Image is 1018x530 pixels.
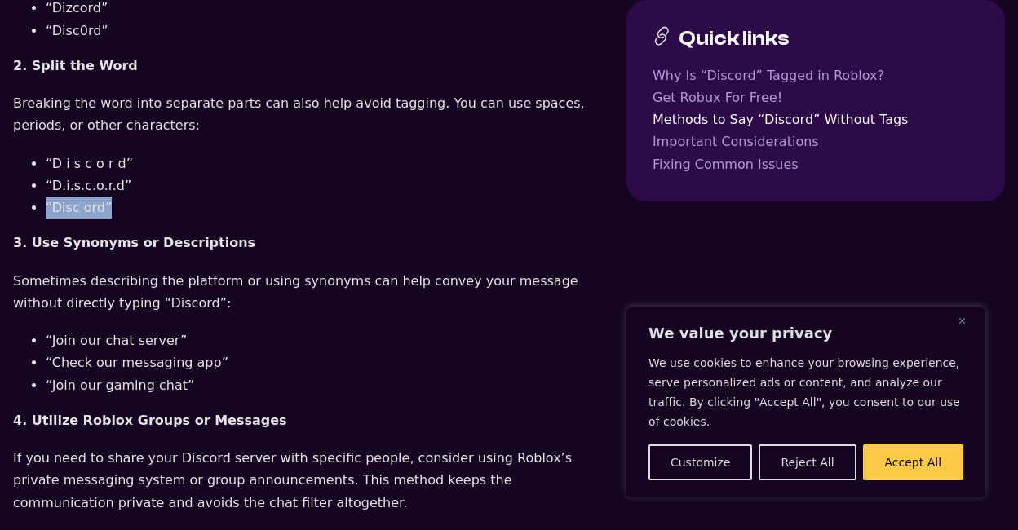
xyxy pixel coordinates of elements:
[653,153,979,175] a: Fixing Common Issues
[46,329,613,351] li: “Join our chat server”
[653,130,979,152] a: Important Considerations
[46,174,613,197] li: “D.i.s.c.o.r.d”
[653,108,979,130] a: Methods to Say “Discord” Without Tags
[653,86,979,108] a: Get Robux For Free!
[13,92,613,136] p: Breaking the word into separate parts can also help avoid tagging. You can use spaces, periods, o...
[46,374,613,396] li: “Join our gaming chat”
[13,58,138,73] strong: 2. Split the Word
[648,444,752,480] button: Customize
[46,351,613,373] li: “Check our messaging app”
[13,270,613,314] p: Sometimes describing the platform or using synonyms can help convey your message without directly...
[653,64,979,86] a: Why Is “Discord” Tagged in Roblox?
[648,324,963,343] p: We value your privacy
[648,353,963,431] p: We use cookies to enhance your browsing experience, serve personalized ads or content, and analyz...
[679,26,790,51] h3: Quick links
[13,235,255,250] strong: 3. Use Synonyms or Descriptions
[958,317,966,325] img: Close
[759,444,856,480] button: Reject All
[46,152,613,174] li: “D i s c o r d”
[46,197,613,219] li: “Disc ord”
[13,413,287,428] strong: 4. Utilize Roblox Groups or Messages
[653,64,979,175] nav: Table of contents
[626,307,985,497] div: We value your privacy
[46,20,613,42] li: “Disc0rd”
[958,311,978,330] button: Close
[13,447,613,514] p: If you need to share your Discord server with specific people, consider using Roblox’s private me...
[863,444,963,480] button: Accept All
